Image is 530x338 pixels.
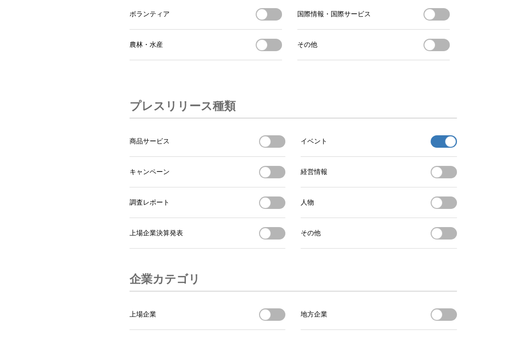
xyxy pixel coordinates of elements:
span: 上場企業 [130,310,156,319]
span: イベント [301,137,327,146]
span: 農林・水産 [130,41,163,49]
span: 人物 [301,198,314,207]
span: ボランティア [130,10,170,19]
span: 経営情報 [301,168,327,176]
span: 国際情報・国際サービス [297,10,371,19]
span: キャンペーン [130,168,170,176]
span: その他 [297,41,317,49]
h3: プレスリリース種類 [130,95,236,118]
h3: 企業カテゴリ [130,268,200,291]
span: 上場企業決算発表 [130,229,183,238]
span: その他 [301,229,321,238]
span: 調査レポート [130,198,170,207]
span: 地方企業 [301,310,327,319]
span: 商品サービス [130,137,170,146]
